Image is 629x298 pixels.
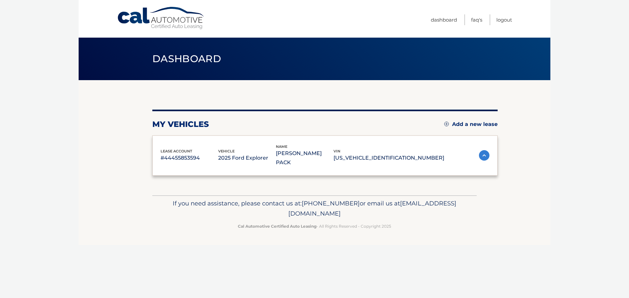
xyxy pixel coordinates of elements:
[334,149,340,153] span: vin
[238,224,316,229] strong: Cal Automotive Certified Auto Leasing
[117,7,205,30] a: Cal Automotive
[471,14,482,25] a: FAQ's
[218,153,276,163] p: 2025 Ford Explorer
[218,149,235,153] span: vehicle
[479,150,489,161] img: accordion-active.svg
[276,149,334,167] p: [PERSON_NAME] PACK
[152,119,209,129] h2: my vehicles
[431,14,457,25] a: Dashboard
[444,122,449,126] img: add.svg
[496,14,512,25] a: Logout
[444,121,498,128] a: Add a new lease
[152,53,221,65] span: Dashboard
[302,200,360,207] span: [PHONE_NUMBER]
[161,153,218,163] p: #44455853594
[161,149,192,153] span: lease account
[157,198,472,219] p: If you need assistance, please contact us at: or email us at
[276,144,287,149] span: name
[157,223,472,230] p: - All Rights Reserved - Copyright 2025
[334,153,444,163] p: [US_VEHICLE_IDENTIFICATION_NUMBER]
